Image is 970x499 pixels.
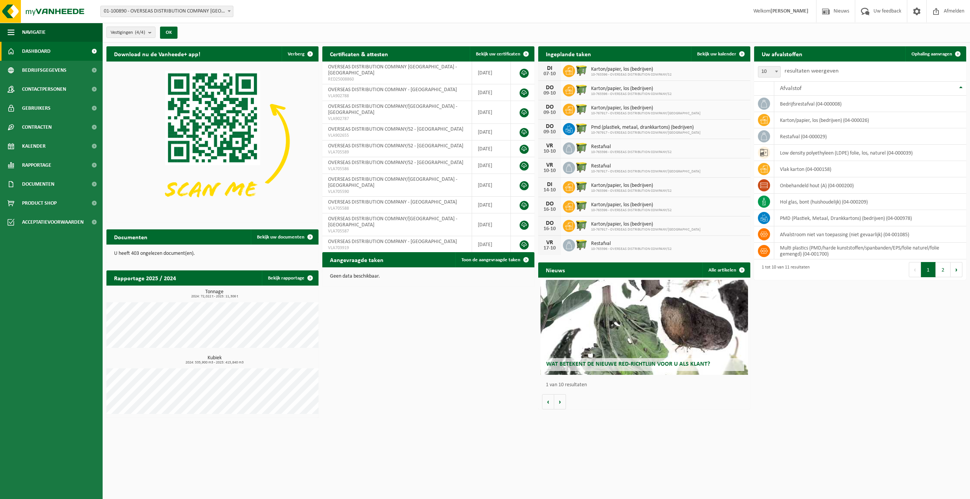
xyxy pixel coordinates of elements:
td: hol glas, bont (huishoudelijk) (04-000209) [774,194,966,210]
span: Karton/papier, los (bedrijven) [591,183,672,189]
a: Wat betekent de nieuwe RED-richtlijn voor u als klant? [540,280,748,375]
span: Gebruikers [22,99,51,118]
span: Wat betekent de nieuwe RED-richtlijn voor u als klant? [546,361,710,367]
div: VR [542,143,557,149]
div: 09-10 [542,129,557,135]
div: 14-10 [542,188,557,193]
img: WB-1100-HPE-GN-50 [575,219,588,232]
span: Bekijk uw documenten [257,235,304,240]
span: Rapportage [22,156,51,175]
div: DO [542,220,557,226]
div: 16-10 [542,207,557,212]
span: OVERSEAS DISTRIBUTION COMPANY/S2 - [GEOGRAPHIC_DATA] [328,143,463,149]
td: [DATE] [472,124,511,141]
a: Bekijk rapportage [262,270,318,286]
span: OVERSEAS DISTRIBUTION COMPANY/S2 - [GEOGRAPHIC_DATA] [328,160,463,166]
p: U heeft 403 ongelezen document(en). [114,251,311,256]
a: Alle artikelen [702,262,750,278]
div: 10-10 [542,149,557,154]
h2: Aangevraagde taken [322,252,391,267]
span: VLA705588 [328,205,466,212]
td: [DATE] [472,174,511,197]
span: Pmd (plastiek, metaal, drankkartons) (bedrijven) [591,125,701,131]
span: 10-763396 - OVERSEAS DISTRIBUTION COMPANY/S2 [591,247,672,251]
td: vlak karton (04-000158) [774,161,966,177]
span: OVERSEAS DISTRIBUTION COMPANY - [GEOGRAPHIC_DATA] [328,87,457,93]
button: 2 [936,262,951,277]
h2: Certificaten & attesten [322,46,396,61]
div: 09-10 [542,91,557,96]
span: Acceptatievoorwaarden [22,213,84,232]
button: Next [951,262,962,277]
div: DI [542,182,557,188]
span: Karton/papier, los (bedrijven) [591,66,672,73]
img: WB-1100-HPE-GN-50 [575,64,588,77]
img: WB-1100-HPE-GN-50 [575,238,588,251]
button: Previous [909,262,921,277]
span: 10-767917 - OVERSEAS DISTRIBUTION COMPANY/[GEOGRAPHIC_DATA] [591,111,701,116]
span: Restafval [591,144,672,150]
span: 01-100890 - OVERSEAS DISTRIBUTION COMPANY NV - ANTWERPEN [101,6,233,17]
span: VLA705589 [328,149,466,155]
div: DO [542,123,557,129]
span: VLA902787 [328,116,466,122]
h2: Ingeplande taken [538,46,599,61]
strong: [PERSON_NAME] [770,8,808,14]
div: 07-10 [542,71,557,77]
count: (4/4) [135,30,145,35]
h2: Download nu de Vanheede+ app! [106,46,208,61]
img: WB-1100-HPE-GN-50 [575,141,588,154]
td: [DATE] [472,157,511,174]
img: WB-1100-HPE-GN-50 [575,161,588,174]
span: OVERSEAS DISTRIBUTION COMPANY - [GEOGRAPHIC_DATA] [328,239,457,245]
a: Bekijk uw kalender [691,46,750,62]
span: Dashboard [22,42,51,61]
span: Bedrijfsgegevens [22,61,67,80]
td: [DATE] [472,101,511,124]
span: 10-767917 - OVERSEAS DISTRIBUTION COMPANY/[GEOGRAPHIC_DATA] [591,131,701,135]
button: Volgende [554,394,566,409]
td: [DATE] [472,213,511,236]
span: OVERSEAS DISTRIBUTION COMPANY [GEOGRAPHIC_DATA] - [GEOGRAPHIC_DATA] [328,64,457,76]
span: Kalender [22,137,46,156]
a: Ophaling aanvragen [905,46,965,62]
span: VLA705587 [328,228,466,234]
p: Geen data beschikbaar. [330,274,527,279]
span: Product Shop [22,194,57,213]
span: VLA703919 [328,245,466,251]
span: Karton/papier, los (bedrijven) [591,86,672,92]
td: [DATE] [472,236,511,253]
div: 1 tot 10 van 11 resultaten [758,261,810,278]
a: Bekijk uw documenten [251,229,318,245]
span: VLA705590 [328,189,466,195]
span: 01-100890 - OVERSEAS DISTRIBUTION COMPANY NV - ANTWERPEN [100,6,233,17]
button: OK [160,27,178,39]
div: DO [542,85,557,91]
span: RED25008860 [328,76,466,82]
span: OVERSEAS DISTRIBUTION COMPANY - [GEOGRAPHIC_DATA] [328,199,457,205]
h2: Uw afvalstoffen [754,46,810,61]
td: [DATE] [472,62,511,84]
img: WB-1100-HPE-GN-50 [575,103,588,115]
label: resultaten weergeven [785,68,838,74]
span: Restafval [591,163,701,169]
span: Bekijk uw kalender [697,52,736,57]
p: 1 van 10 resultaten [546,382,747,388]
button: Vorige [542,394,554,409]
span: OVERSEAS DISTRIBUTION COMPANY/[GEOGRAPHIC_DATA] - [GEOGRAPHIC_DATA] [328,216,457,228]
h2: Rapportage 2025 / 2024 [106,270,184,285]
span: Karton/papier, los (bedrijven) [591,202,672,208]
div: 16-10 [542,226,557,232]
span: VLA902788 [328,93,466,99]
span: 10-763396 - OVERSEAS DISTRIBUTION COMPANY/S2 [591,150,672,155]
span: 10 [758,66,781,77]
td: onbehandeld hout (A) (04-000200) [774,177,966,194]
img: WB-1100-HPE-GN-50 [575,199,588,212]
span: Vestigingen [111,27,145,38]
div: DO [542,104,557,110]
h3: Kubiek [110,355,319,365]
div: DI [542,65,557,71]
div: 09-10 [542,110,557,115]
img: WB-1100-HPE-GN-50 [575,83,588,96]
h2: Documenten [106,229,155,244]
